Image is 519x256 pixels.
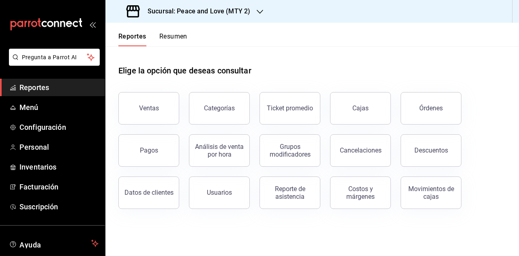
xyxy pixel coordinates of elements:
[401,134,461,167] button: Descuentos
[140,146,158,154] div: Pagos
[352,104,369,112] div: Cajas
[330,176,391,209] button: Costos y márgenes
[118,92,179,125] button: Ventas
[6,59,100,67] a: Pregunta a Parrot AI
[330,134,391,167] button: Cancelaciones
[124,189,174,196] div: Datos de clientes
[189,92,250,125] button: Categorías
[19,161,99,172] span: Inventarios
[414,146,448,154] div: Descuentos
[340,146,382,154] div: Cancelaciones
[19,122,99,133] span: Configuración
[118,32,187,46] div: navigation tabs
[401,176,461,209] button: Movimientos de cajas
[139,104,159,112] div: Ventas
[19,82,99,93] span: Reportes
[19,201,99,212] span: Suscripción
[259,92,320,125] button: Ticket promedio
[141,6,250,16] h3: Sucursal: Peace and Love (MTY 2)
[259,176,320,209] button: Reporte de asistencia
[118,134,179,167] button: Pagos
[265,185,315,200] div: Reporte de asistencia
[419,104,443,112] div: Órdenes
[207,189,232,196] div: Usuarios
[22,53,87,62] span: Pregunta a Parrot AI
[204,104,235,112] div: Categorías
[189,176,250,209] button: Usuarios
[189,134,250,167] button: Análisis de venta por hora
[19,102,99,113] span: Menú
[19,142,99,153] span: Personal
[19,239,88,248] span: Ayuda
[19,181,99,192] span: Facturación
[159,32,187,46] button: Resumen
[259,134,320,167] button: Grupos modificadores
[267,104,313,112] div: Ticket promedio
[401,92,461,125] button: Órdenes
[118,32,146,46] button: Reportes
[330,92,391,125] button: Cajas
[118,176,179,209] button: Datos de clientes
[89,21,96,28] button: open_drawer_menu
[335,185,386,200] div: Costos y márgenes
[265,143,315,158] div: Grupos modificadores
[118,65,251,77] h1: Elige la opción que deseas consultar
[406,185,456,200] div: Movimientos de cajas
[9,49,100,66] button: Pregunta a Parrot AI
[194,143,244,158] div: Análisis de venta por hora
